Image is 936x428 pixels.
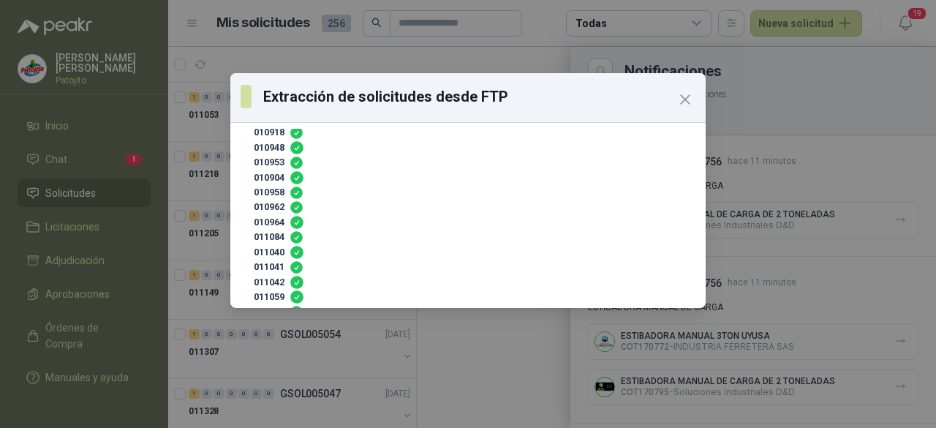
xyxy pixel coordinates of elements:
[254,155,284,170] h4: 010953
[254,230,284,244] h4: 011084
[254,290,284,304] h4: 011059
[254,140,284,155] h4: 010948
[254,185,284,200] h4: 010958
[254,304,284,319] h4: 011065
[254,275,284,290] h4: 011042
[673,88,697,111] button: Close
[254,215,284,230] h4: 010964
[254,125,284,140] h4: 010918
[254,200,284,214] h4: 010962
[254,245,284,260] h4: 011040
[263,86,695,108] h3: Extracción de solicitudes desde FTP
[254,260,284,274] h4: 011041
[254,170,284,185] h4: 010904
